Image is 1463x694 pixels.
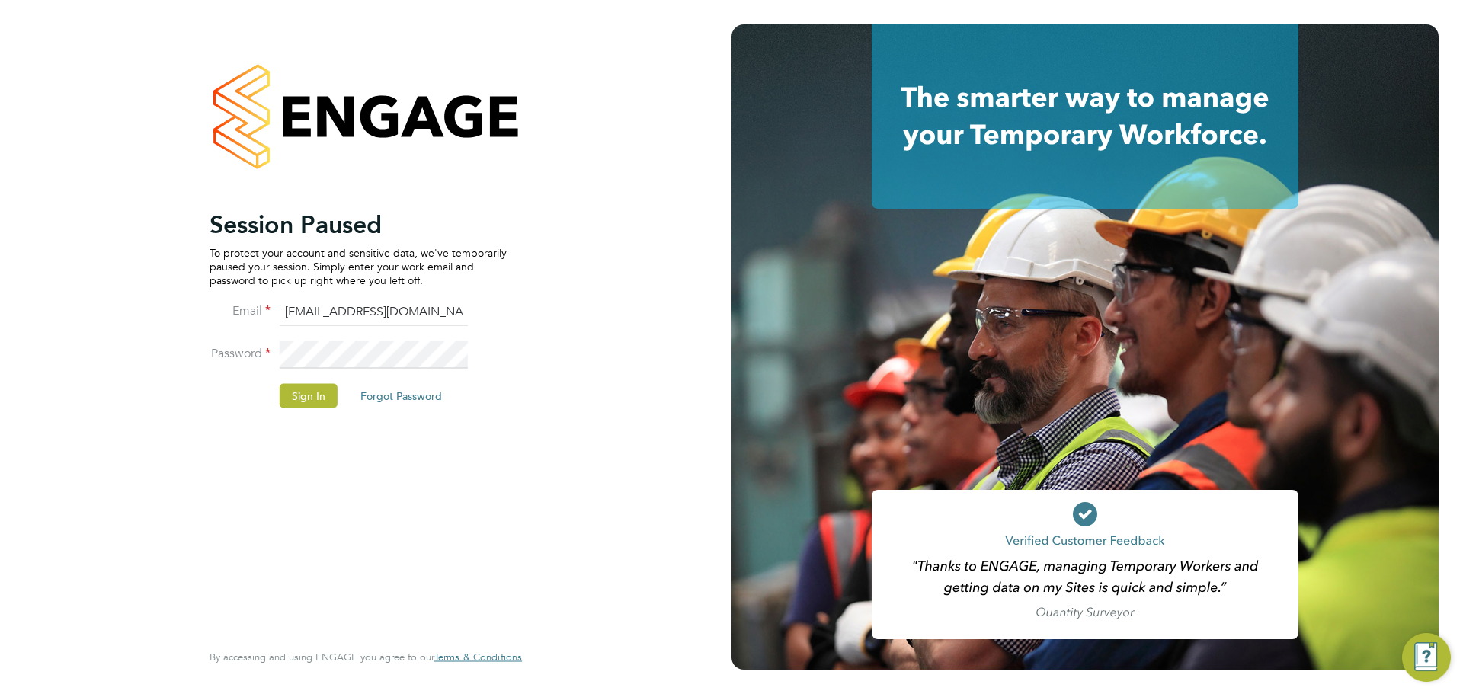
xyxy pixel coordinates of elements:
span: By accessing and using ENGAGE you agree to our [210,651,522,664]
span: Terms & Conditions [434,651,522,664]
a: Terms & Conditions [434,651,522,664]
p: To protect your account and sensitive data, we've temporarily paused your session. Simply enter y... [210,245,507,287]
h2: Session Paused [210,209,507,239]
button: Engage Resource Center [1402,633,1451,682]
button: Forgot Password [348,383,454,408]
label: Email [210,302,271,318]
button: Sign In [280,383,338,408]
label: Password [210,345,271,361]
input: Enter your work email... [280,299,468,326]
